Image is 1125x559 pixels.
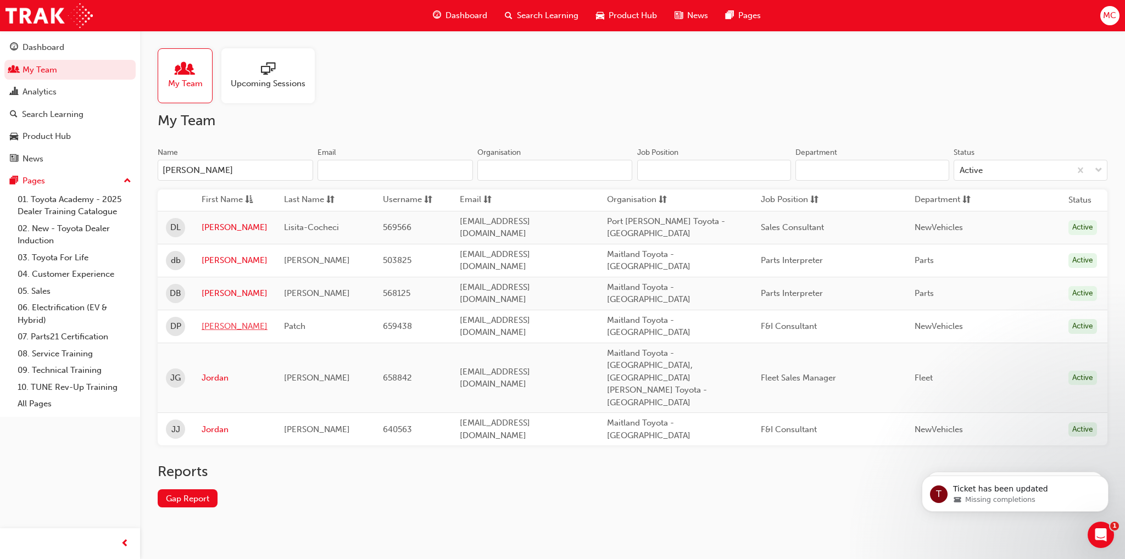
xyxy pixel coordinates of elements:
h2: Reports [158,463,1107,480]
input: Email [318,160,473,181]
div: Active [1068,220,1097,235]
button: Emailsorting-icon [460,193,520,207]
a: 01. Toyota Academy - 2025 Dealer Training Catalogue [13,191,136,220]
span: Job Position [761,193,808,207]
a: [PERSON_NAME] [202,254,268,267]
span: [EMAIL_ADDRESS][DOMAIN_NAME] [460,367,530,389]
span: Maitland Toyota - [GEOGRAPHIC_DATA], [GEOGRAPHIC_DATA][PERSON_NAME] Toyota - [GEOGRAPHIC_DATA] [607,348,707,407]
span: sorting-icon [424,193,432,207]
span: First Name [202,193,243,207]
span: Last Name [284,193,324,207]
span: guage-icon [10,43,18,53]
input: Job Position [637,160,791,181]
button: Pages [4,171,136,191]
span: [PERSON_NAME] [284,424,350,434]
span: search-icon [505,9,513,23]
a: 07. Parts21 Certification [13,328,136,345]
span: DP [170,320,181,333]
a: Dashboard [4,37,136,58]
div: Active [1068,422,1097,437]
a: Search Learning [4,104,136,125]
a: 03. Toyota For Life [13,249,136,266]
div: Pages [23,175,45,187]
button: DashboardMy TeamAnalyticsSearch LearningProduct HubNews [4,35,136,171]
a: 02. New - Toyota Dealer Induction [13,220,136,249]
button: Last Namesorting-icon [284,193,344,207]
div: Email [318,147,336,158]
span: DB [170,287,181,300]
div: Product Hub [23,130,71,143]
a: search-iconSearch Learning [496,4,587,27]
span: Dashboard [445,9,487,22]
span: Product Hub [609,9,657,22]
a: Trak [5,3,93,28]
div: Active [1068,253,1097,268]
span: F&I Consultant [761,321,817,331]
span: Parts Interpreter [761,288,823,298]
div: Active [1068,286,1097,301]
a: 06. Electrification (EV & Hybrid) [13,299,136,328]
a: Analytics [4,82,136,102]
span: Username [383,193,422,207]
span: 1 [1110,522,1119,530]
a: 09. Technical Training [13,362,136,379]
span: asc-icon [245,193,253,207]
span: 640563 [383,424,412,434]
span: 659438 [383,321,412,331]
span: [PERSON_NAME] [284,255,350,265]
a: 05. Sales [13,283,136,300]
span: sorting-icon [483,193,492,207]
button: Departmentsorting-icon [915,193,975,207]
input: Name [158,160,313,181]
span: DL [170,221,181,234]
span: [EMAIL_ADDRESS][DOMAIN_NAME] [460,249,530,272]
span: people-icon [178,62,192,77]
span: news-icon [675,9,683,23]
a: Gap Report [158,489,218,507]
span: sorting-icon [326,193,335,207]
span: down-icon [1095,164,1102,178]
span: [EMAIL_ADDRESS][DOMAIN_NAME] [460,418,530,440]
div: Dashboard [23,41,64,54]
a: guage-iconDashboard [424,4,496,27]
a: Jordan [202,372,268,384]
div: Analytics [23,86,57,98]
span: NewVehicles [915,321,963,331]
a: Upcoming Sessions [221,48,324,103]
span: JG [170,372,181,384]
span: db [171,254,181,267]
span: 568125 [383,288,410,298]
div: News [23,153,43,165]
div: Status [954,147,974,158]
a: All Pages [13,395,136,412]
span: Maitland Toyota - [GEOGRAPHIC_DATA] [607,249,690,272]
a: [PERSON_NAME] [202,320,268,333]
span: sorting-icon [962,193,971,207]
span: [PERSON_NAME] [284,288,350,298]
span: JJ [171,423,180,436]
span: prev-icon [121,537,129,551]
button: First Nameasc-icon [202,193,262,207]
span: 658842 [383,373,412,383]
div: Active [960,164,983,177]
span: sorting-icon [659,193,667,207]
div: Department [795,147,837,158]
div: Active [1068,319,1097,334]
span: Fleet Sales Manager [761,373,836,383]
span: Parts [915,288,934,298]
span: pages-icon [726,9,734,23]
a: My Team [158,48,221,103]
a: News [4,149,136,169]
span: up-icon [124,174,131,188]
a: [PERSON_NAME] [202,287,268,300]
span: Search Learning [517,9,578,22]
a: [PERSON_NAME] [202,221,268,234]
a: car-iconProduct Hub [587,4,666,27]
a: 10. TUNE Rev-Up Training [13,379,136,396]
span: Organisation [607,193,656,207]
a: Product Hub [4,126,136,147]
button: MC [1100,6,1120,25]
input: Organisation [477,160,633,181]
